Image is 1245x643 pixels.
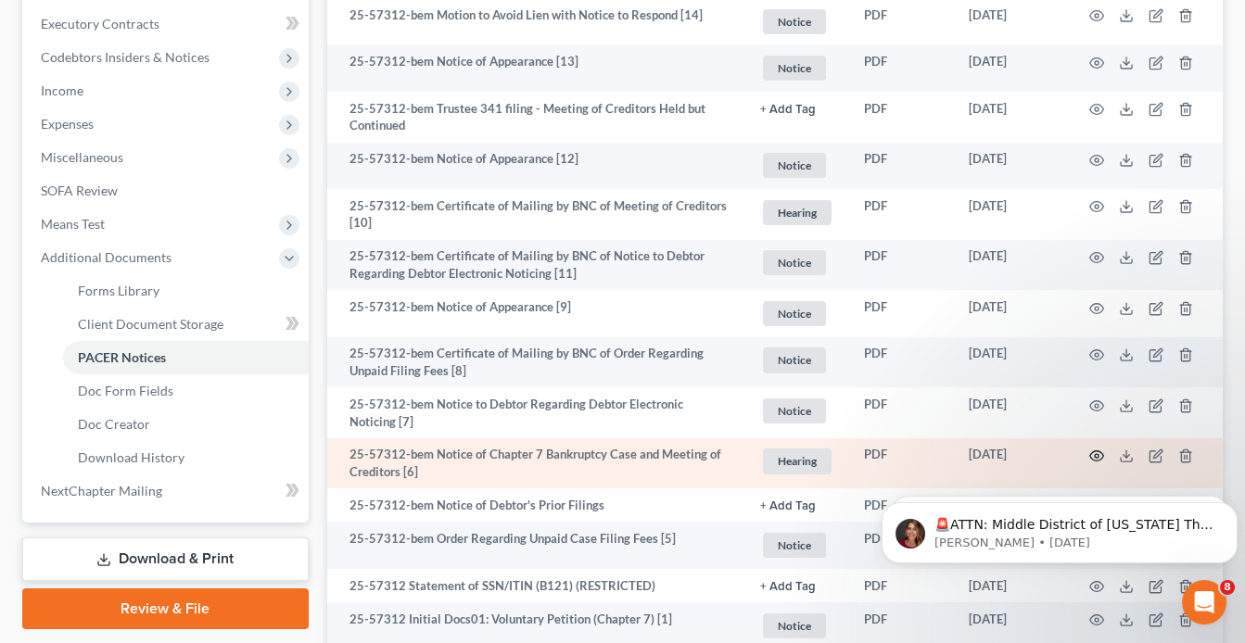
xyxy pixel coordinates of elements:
span: Notice [763,153,826,178]
td: PDF [849,143,954,190]
td: [DATE] [954,290,1067,337]
a: Notice [760,345,834,375]
td: 25-57312-bem Notice of Chapter 7 Bankruptcy Case and Meeting of Creditors [6] [327,438,745,489]
span: Additional Documents [41,249,172,265]
a: Notice [760,150,834,181]
td: PDF [849,44,954,92]
span: Codebtors Insiders & Notices [41,49,210,65]
a: Notice [760,611,834,641]
span: Expenses [41,116,94,132]
td: PDF [849,189,954,240]
a: SOFA Review [26,174,309,208]
td: 25-57312-bem Trustee 341 filing - Meeting of Creditors Held but Continued [327,92,745,143]
td: 25-57312-bem Certificate of Mailing by BNC of Meeting of Creditors [10] [327,189,745,240]
td: [DATE] [954,189,1067,240]
a: Notice [760,6,834,37]
span: Doc Creator [78,416,150,432]
a: Hearing [760,446,834,476]
a: Forms Library [63,274,309,308]
a: Download & Print [22,537,309,581]
td: [DATE] [954,44,1067,92]
span: Means Test [41,216,105,232]
td: 25-57312-bem Notice to Debtor Regarding Debtor Electronic Noticing [7] [327,387,745,438]
td: PDF [849,569,954,602]
span: Hearing [763,448,832,473]
td: 25-57312-bem Certificate of Mailing by BNC of Order Regarding Unpaid Filing Fees [8] [327,337,745,388]
td: PDF [849,522,954,569]
button: + Add Tag [760,581,816,593]
td: 25-57312 Statement of SSN/ITIN (B121) (RESTRICTED) [327,569,745,602]
button: + Add Tag [760,500,816,512]
iframe: Intercom live chat [1182,580,1226,624]
span: Miscellaneous [41,149,123,165]
span: Notice [763,9,826,34]
span: Notice [763,56,826,81]
td: PDF [849,337,954,388]
td: [DATE] [954,438,1067,489]
td: PDF [849,240,954,291]
a: + Add Tag [760,497,834,514]
td: [DATE] [954,337,1067,388]
td: [DATE] [954,387,1067,438]
span: Notice [763,347,826,372]
a: Notice [760,247,834,278]
button: + Add Tag [760,104,816,116]
span: Executory Contracts [41,16,159,32]
a: NextChapter Mailing [26,474,309,508]
a: Notice [760,53,834,83]
td: 25-57312-bem Notice of Appearance [12] [327,143,745,190]
td: 25-57312-bem Order Regarding Unpaid Case Filing Fees [5] [327,522,745,569]
td: 25-57312-bem Notice of Appearance [13] [327,44,745,92]
span: NextChapter Mailing [41,483,162,498]
td: [DATE] [954,92,1067,143]
td: 25-57312-bem Notice of Debtor's Prior Filings [327,488,745,522]
span: Client Document Storage [78,316,223,332]
span: 8 [1220,580,1235,595]
span: Notice [763,250,826,275]
span: Hearing [763,200,832,225]
a: Notice [760,396,834,426]
span: Download History [78,449,184,465]
a: Review & File [22,588,309,629]
td: PDF [849,438,954,489]
a: Doc Creator [63,408,309,441]
td: 25-57312-bem Certificate of Mailing by BNC of Notice to Debtor Regarding Debtor Electronic Notici... [327,240,745,291]
span: PACER Notices [78,349,166,365]
span: Notice [763,613,826,638]
td: PDF [849,290,954,337]
span: Notice [763,533,826,558]
a: + Add Tag [760,577,834,595]
a: Executory Contracts [26,7,309,41]
span: Notice [763,398,826,423]
a: Download History [63,441,309,474]
td: PDF [849,387,954,438]
a: PACER Notices [63,341,309,374]
td: 25-57312-bem Notice of Appearance [9] [327,290,745,337]
a: Notice [760,530,834,561]
a: Notice [760,298,834,329]
td: PDF [849,488,954,522]
td: [DATE] [954,143,1067,190]
span: SOFA Review [41,183,118,198]
a: Doc Form Fields [63,374,309,408]
span: Income [41,82,83,98]
a: Hearing [760,197,834,228]
a: Client Document Storage [63,308,309,341]
span: Doc Form Fields [78,383,173,398]
iframe: Intercom notifications message [874,463,1245,593]
td: PDF [849,92,954,143]
span: Forms Library [78,283,159,298]
td: [DATE] [954,240,1067,291]
a: + Add Tag [760,100,834,118]
span: Notice [763,301,826,326]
